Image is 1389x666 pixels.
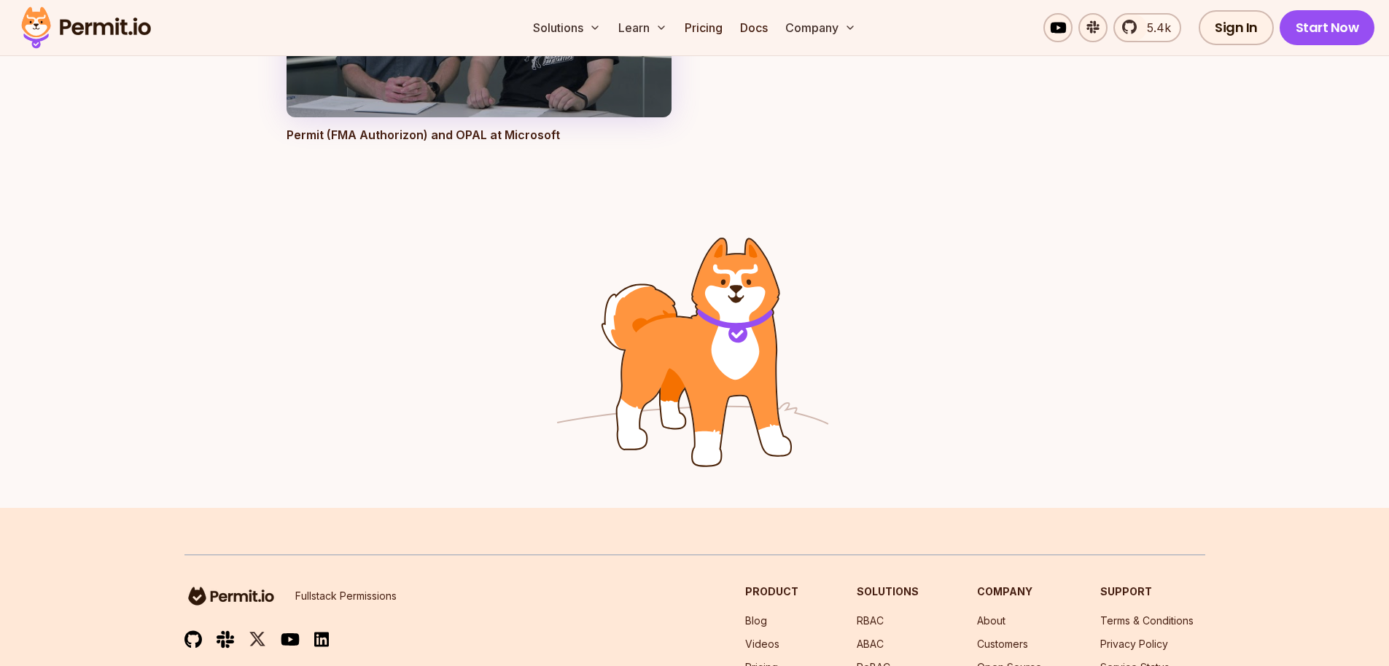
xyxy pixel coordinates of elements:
[745,614,767,627] a: Blog
[977,614,1005,627] a: About
[184,630,202,649] img: github
[287,126,672,144] p: Permit (FMA Authorizon) and OPAL at Microsoft
[745,584,798,599] h3: Product
[857,584,919,599] h3: Solutions
[249,630,266,649] img: twitter
[184,584,278,608] img: logo
[314,631,329,648] img: linkedin
[1113,13,1181,42] a: 5.4k
[745,638,779,650] a: Videos
[527,13,607,42] button: Solutions
[612,13,673,42] button: Learn
[679,13,728,42] a: Pricing
[295,589,397,603] p: Fullstack Permissions
[857,638,884,650] a: ABAC
[779,13,862,42] button: Company
[734,13,774,42] a: Docs
[1199,10,1274,45] a: Sign In
[281,631,300,648] img: youtube
[977,584,1042,599] h3: Company
[1280,10,1375,45] a: Start Now
[977,638,1028,650] a: Customers
[857,614,884,627] a: RBAC
[217,630,234,649] img: slack
[1100,614,1194,627] a: Terms & Conditions
[15,3,157,52] img: Permit logo
[1138,19,1171,36] span: 5.4k
[1100,638,1168,650] a: Privacy Policy
[1100,584,1205,599] h3: Support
